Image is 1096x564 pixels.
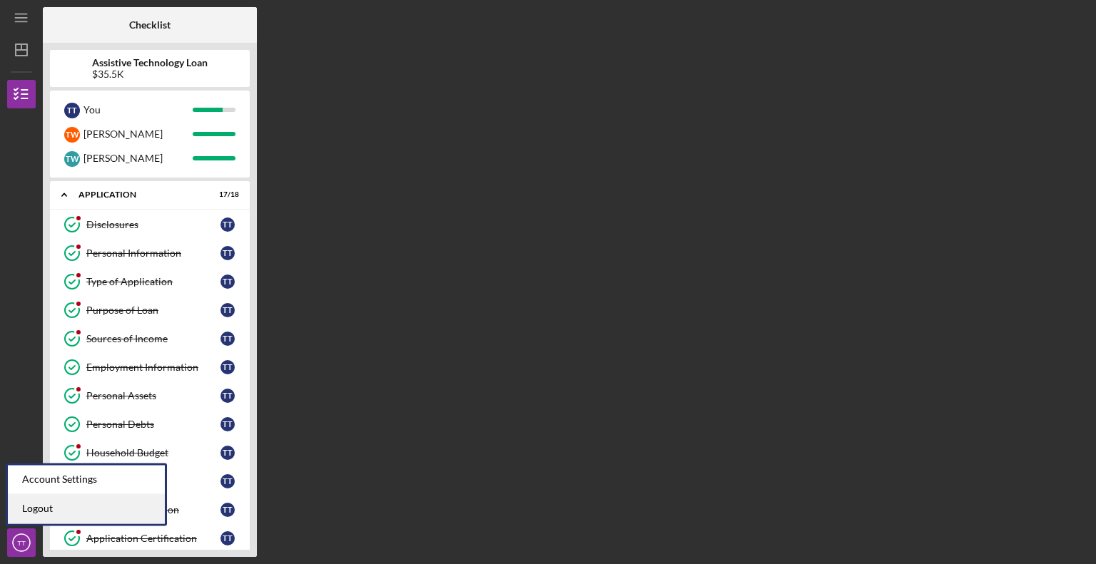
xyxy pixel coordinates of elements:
div: Household Budget [86,447,220,458]
b: Assistive Technology Loan [92,57,208,68]
div: Employment Information [86,362,220,373]
a: DisclosuresTT [57,210,243,239]
div: T W [64,127,80,143]
div: T T [220,503,235,517]
div: Personal Information [86,247,220,259]
a: Sources of IncomeTT [57,324,243,353]
div: [PERSON_NAME] [83,122,193,146]
div: T T [220,389,235,403]
a: Purpose of LoanTT [57,296,243,324]
b: Checklist [129,19,171,31]
div: Application Certification [86,533,220,544]
div: T T [220,246,235,260]
a: Employment InformationTT [57,353,243,381]
div: T T [220,332,235,346]
div: T T [220,417,235,431]
div: T T [64,103,80,118]
a: Personal DebtsTT [57,410,243,439]
a: Type of ApplicationTT [57,267,243,296]
div: T T [220,217,235,232]
div: 17 / 18 [213,190,239,199]
div: Sources of Income [86,333,220,344]
a: Household BudgetTT [57,439,243,467]
a: Personal AssetsTT [57,381,243,410]
div: [PERSON_NAME] [83,146,193,170]
button: TT [7,528,36,557]
div: Application [78,190,203,199]
a: Personal InformationTT [57,239,243,267]
div: Type of Application [86,276,220,287]
div: T T [220,275,235,289]
div: Personal Debts [86,419,220,430]
a: Logout [8,494,165,523]
div: Account Settings [8,465,165,494]
div: T T [220,303,235,317]
div: T W [64,151,80,167]
a: Application CertificationTT [57,524,243,553]
div: Purpose of Loan [86,304,220,316]
div: Disclosures [86,219,220,230]
div: You [83,98,193,122]
div: $35.5K [92,68,208,80]
div: Personal Assets [86,390,220,401]
div: T T [220,446,235,460]
div: T T [220,360,235,374]
div: T T [220,531,235,545]
div: T T [220,474,235,488]
text: TT [17,539,26,547]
